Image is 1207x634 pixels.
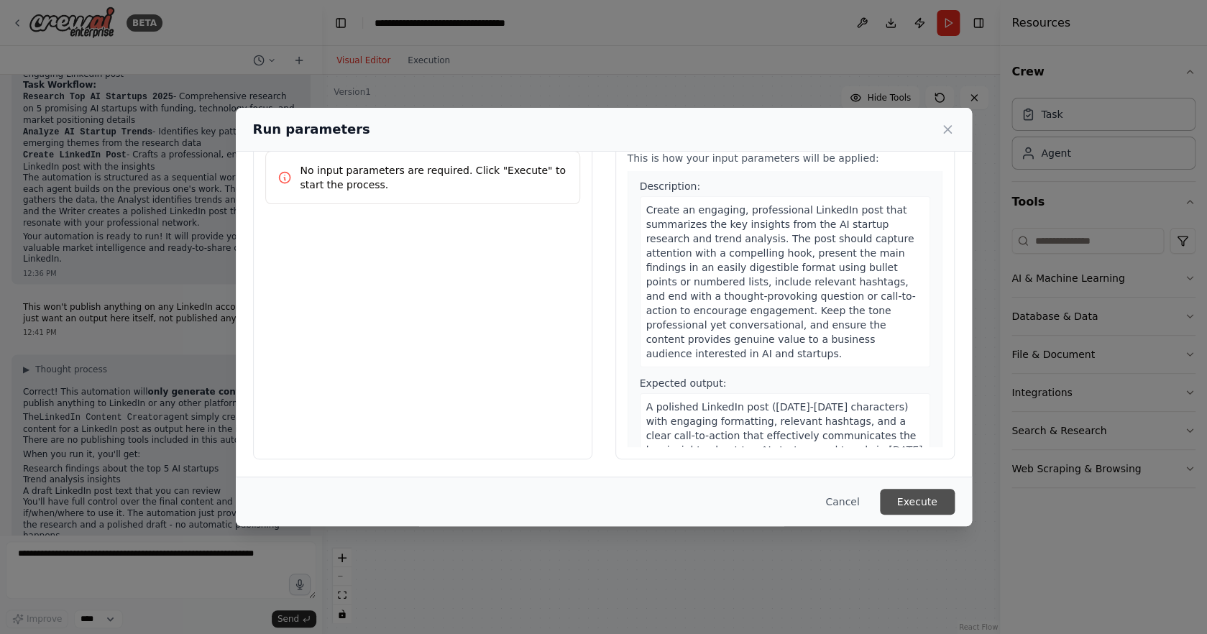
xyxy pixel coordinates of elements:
p: This is how your input parameters will be applied: [628,151,942,165]
button: Execute [880,489,955,515]
p: No input parameters are required. Click "Execute" to start the process. [300,163,568,192]
h2: Run parameters [253,119,370,139]
span: Expected output: [640,377,727,389]
span: Create an engaging, professional LinkedIn post that summarizes the key insights from the AI start... [646,204,916,359]
span: A polished LinkedIn post ([DATE]-[DATE] characters) with engaging formatting, relevant hashtags, ... [646,401,923,456]
button: Cancel [814,489,871,515]
span: Description: [640,180,700,192]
